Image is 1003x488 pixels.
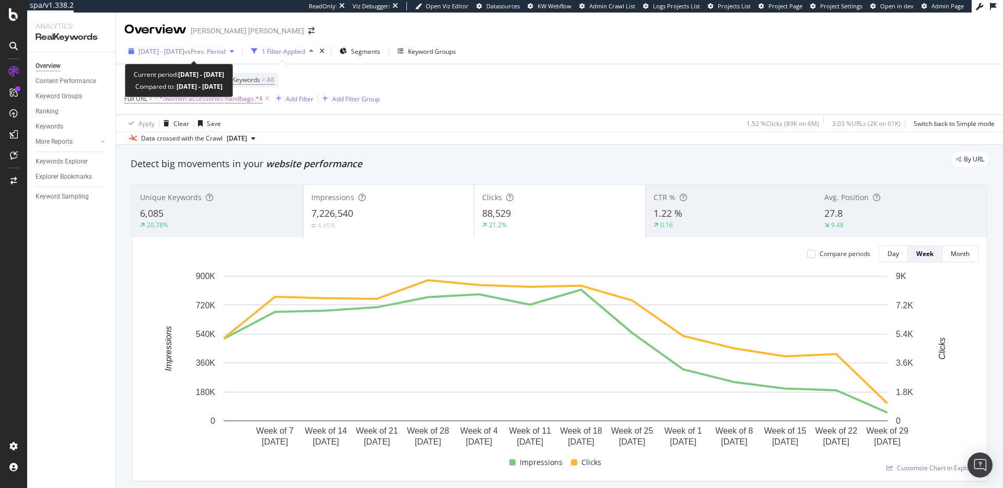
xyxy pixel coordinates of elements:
[660,220,673,229] div: 0.16
[768,2,802,10] span: Project Page
[509,426,551,435] text: Week of 11
[528,2,572,10] a: KW Webflow
[247,43,318,60] button: 1 Filter Applied
[486,2,520,10] span: Datasources
[670,437,696,446] text: [DATE]
[36,61,61,72] div: Overview
[36,121,108,132] a: Keywords
[356,426,398,435] text: Week of 21
[262,437,288,446] text: [DATE]
[36,76,108,87] a: Content Performance
[619,437,645,446] text: [DATE]
[36,171,92,182] div: Explorer Bookmarks
[351,47,380,56] span: Segments
[407,426,449,435] text: Week of 28
[36,91,108,102] a: Keyword Groups
[36,156,88,167] div: Keywords Explorer
[482,207,511,219] span: 88,529
[318,92,380,105] button: Add Filter Group
[831,220,844,229] div: 9.48
[879,246,908,262] button: Day
[820,249,870,258] div: Compare periods
[164,326,173,371] text: Impressions
[951,249,970,258] div: Month
[824,192,869,202] span: Avg. Position
[124,115,155,132] button: Apply
[308,27,314,34] div: arrow-right-arrow-left
[138,119,155,128] div: Apply
[173,119,189,128] div: Clear
[832,119,901,128] div: 3.03 % URLs ( 2K on 61K )
[311,224,316,227] img: Equal
[262,47,305,56] div: 1 Filter Applied
[643,2,700,10] a: Logs Projects List
[227,134,247,143] span: 2025 Sep. 27th
[36,121,63,132] div: Keywords
[332,95,380,103] div: Add Filter Group
[874,437,900,446] text: [DATE]
[611,426,654,435] text: Week of 25
[154,91,263,106] span: ^.*/women-accessories-handbags.*$
[664,426,702,435] text: Week of 1
[888,249,899,258] div: Day
[721,437,747,446] text: [DATE]
[196,272,216,281] text: 900K
[654,192,675,202] span: CTR %
[922,2,964,10] a: Admin Page
[223,132,260,145] button: [DATE]
[747,119,819,128] div: 1.52 % Clicks ( 89K on 6M )
[914,119,995,128] div: Switch back to Simple mode
[938,338,947,360] text: Clicks
[823,437,849,446] text: [DATE]
[262,75,265,84] span: =
[952,152,988,167] div: legacy label
[36,191,108,202] a: Keyword Sampling
[908,246,942,262] button: Week
[466,437,492,446] text: [DATE]
[134,68,224,80] div: Current period:
[184,47,226,56] span: vs Prev. Period
[764,426,807,435] text: Week of 15
[36,21,107,31] div: Analytics
[931,2,964,10] span: Admin Page
[489,220,507,229] div: 21.2%
[196,358,216,367] text: 360K
[810,2,862,10] a: Project Settings
[408,47,456,56] div: Keyword Groups
[460,426,498,435] text: Week of 4
[568,437,594,446] text: [DATE]
[36,136,73,147] div: More Reports
[896,388,913,397] text: 1.8K
[415,2,469,10] a: Open Viz Editor
[124,21,186,39] div: Overview
[36,156,108,167] a: Keywords Explorer
[140,207,164,219] span: 6,085
[538,2,572,10] span: KW Webflow
[896,416,901,425] text: 0
[476,2,520,10] a: Datasources
[141,271,971,452] svg: A chart.
[124,94,147,103] span: Full URL
[207,119,221,128] div: Save
[653,2,700,10] span: Logs Projects List
[579,2,635,10] a: Admin Crawl List
[897,463,978,472] span: Customize Chart in Explorer
[178,70,224,79] b: [DATE] - [DATE]
[353,2,390,10] div: Viz Debugger:
[393,43,460,60] button: Keyword Groups
[286,95,313,103] div: Add Filter
[520,456,563,469] span: Impressions
[896,272,906,281] text: 9K
[426,2,469,10] span: Open Viz Editor
[135,80,223,92] div: Compared to:
[887,463,978,472] a: Customize Chart in Explorer
[36,91,82,102] div: Keyword Groups
[964,156,984,162] span: By URL
[909,115,995,132] button: Switch back to Simple mode
[140,192,202,202] span: Unique Keywords
[36,106,108,117] a: Ranking
[175,82,223,91] b: [DATE] - [DATE]
[305,426,347,435] text: Week of 14
[880,2,914,10] span: Open in dev
[364,437,390,446] text: [DATE]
